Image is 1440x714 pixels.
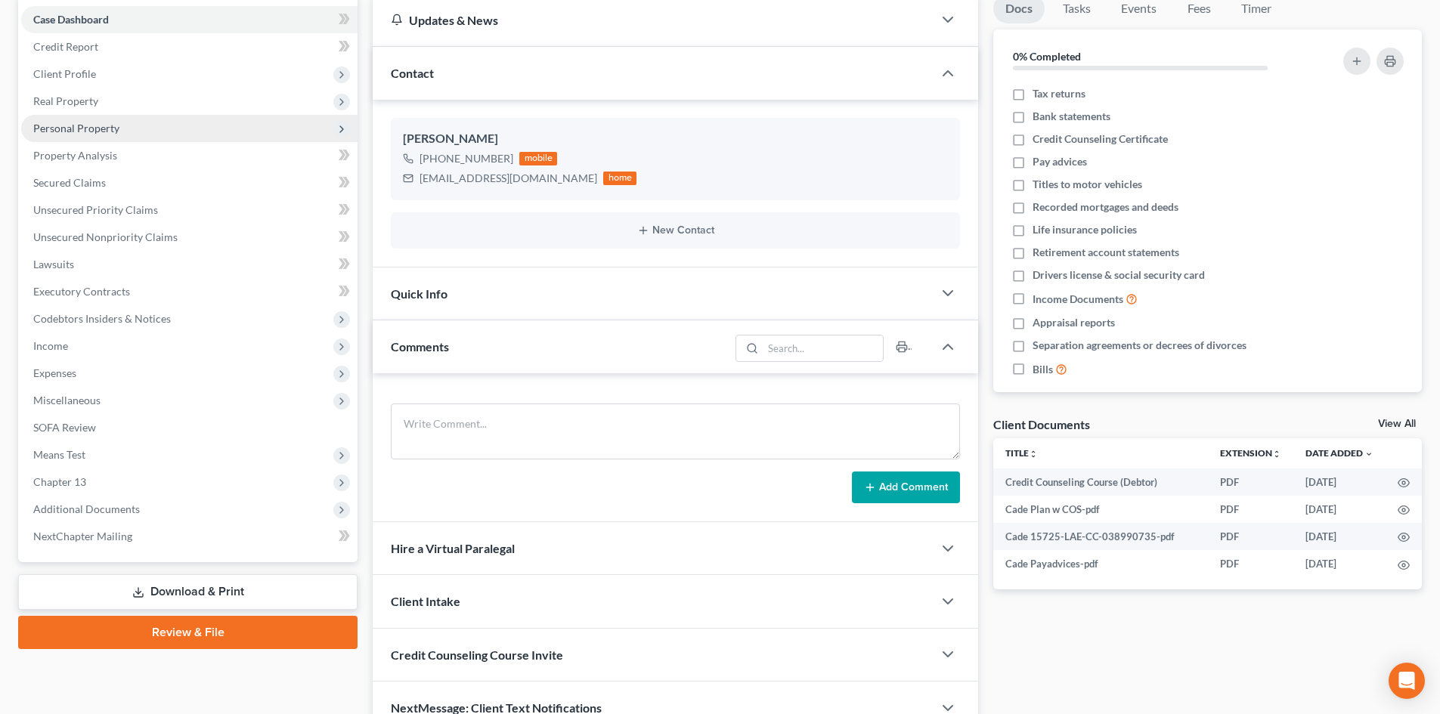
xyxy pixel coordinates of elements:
[391,541,515,555] span: Hire a Virtual Paralegal
[33,176,106,189] span: Secured Claims
[33,421,96,434] span: SOFA Review
[1208,468,1293,496] td: PDF
[33,230,178,243] span: Unsecured Nonpriority Claims
[391,286,447,301] span: Quick Info
[1013,50,1081,63] strong: 0% Completed
[1033,177,1142,192] span: Titles to motor vehicles
[33,94,98,107] span: Real Property
[1033,338,1246,353] span: Separation agreements or decrees of divorces
[852,471,960,503] button: Add Comment
[1033,222,1137,237] span: Life insurance policies
[1033,362,1053,377] span: Bills
[1033,315,1115,330] span: Appraisal reports
[1293,496,1386,523] td: [DATE]
[1378,419,1416,429] a: View All
[1033,245,1179,260] span: Retirement account statements
[21,169,358,196] a: Secured Claims
[420,151,513,166] div: [PHONE_NUMBER]
[33,475,86,488] span: Chapter 13
[33,339,68,352] span: Income
[1033,154,1087,169] span: Pay advices
[21,523,358,550] a: NextChapter Mailing
[1293,468,1386,496] td: [DATE]
[33,366,76,379] span: Expenses
[33,394,101,406] span: Miscellaneous
[33,530,132,542] span: NextChapter Mailing
[519,152,557,165] div: mobile
[33,502,140,515] span: Additional Documents
[1033,267,1205,283] span: Drivers license & social security card
[1029,450,1038,459] i: unfold_more
[420,171,597,186] div: [EMAIL_ADDRESS][DOMAIN_NAME]
[1272,450,1281,459] i: unfold_more
[993,550,1208,577] td: Cade Payadvices-pdf
[21,6,358,33] a: Case Dashboard
[1033,199,1178,215] span: Recorded mortgages and deeds
[1389,663,1425,699] div: Open Intercom Messenger
[33,312,171,325] span: Codebtors Insiders & Notices
[1033,131,1168,147] span: Credit Counseling Certificate
[1005,447,1038,459] a: Titleunfold_more
[21,196,358,224] a: Unsecured Priority Claims
[603,172,636,185] div: home
[1208,550,1293,577] td: PDF
[1033,292,1123,307] span: Income Documents
[33,13,109,26] span: Case Dashboard
[1220,447,1281,459] a: Extensionunfold_more
[33,258,74,270] span: Lawsuits
[33,285,130,298] span: Executory Contracts
[391,66,434,80] span: Contact
[993,416,1090,432] div: Client Documents
[33,122,119,134] span: Personal Property
[993,523,1208,550] td: Cade 15725-LAE-CC-038990735-pdf
[18,616,358,649] a: Review & File
[21,278,358,305] a: Executory Contracts
[18,574,358,610] a: Download & Print
[21,142,358,169] a: Property Analysis
[21,414,358,441] a: SOFA Review
[33,448,85,461] span: Means Test
[1208,496,1293,523] td: PDF
[33,203,158,216] span: Unsecured Priority Claims
[1364,450,1373,459] i: expand_more
[391,594,460,608] span: Client Intake
[33,67,96,80] span: Client Profile
[1033,109,1110,124] span: Bank statements
[391,339,449,354] span: Comments
[993,468,1208,496] td: Credit Counseling Course (Debtor)
[21,33,358,60] a: Credit Report
[391,12,915,28] div: Updates & News
[391,648,563,662] span: Credit Counseling Course Invite
[21,224,358,251] a: Unsecured Nonpriority Claims
[403,224,948,236] button: New Contact
[1293,550,1386,577] td: [DATE]
[21,251,358,278] a: Lawsuits
[763,335,884,361] input: Search...
[33,149,117,162] span: Property Analysis
[1305,447,1373,459] a: Date Added expand_more
[993,496,1208,523] td: Cade Plan w COS-pdf
[1208,523,1293,550] td: PDF
[403,130,948,148] div: [PERSON_NAME]
[1293,523,1386,550] td: [DATE]
[1033,86,1085,101] span: Tax returns
[33,40,98,53] span: Credit Report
